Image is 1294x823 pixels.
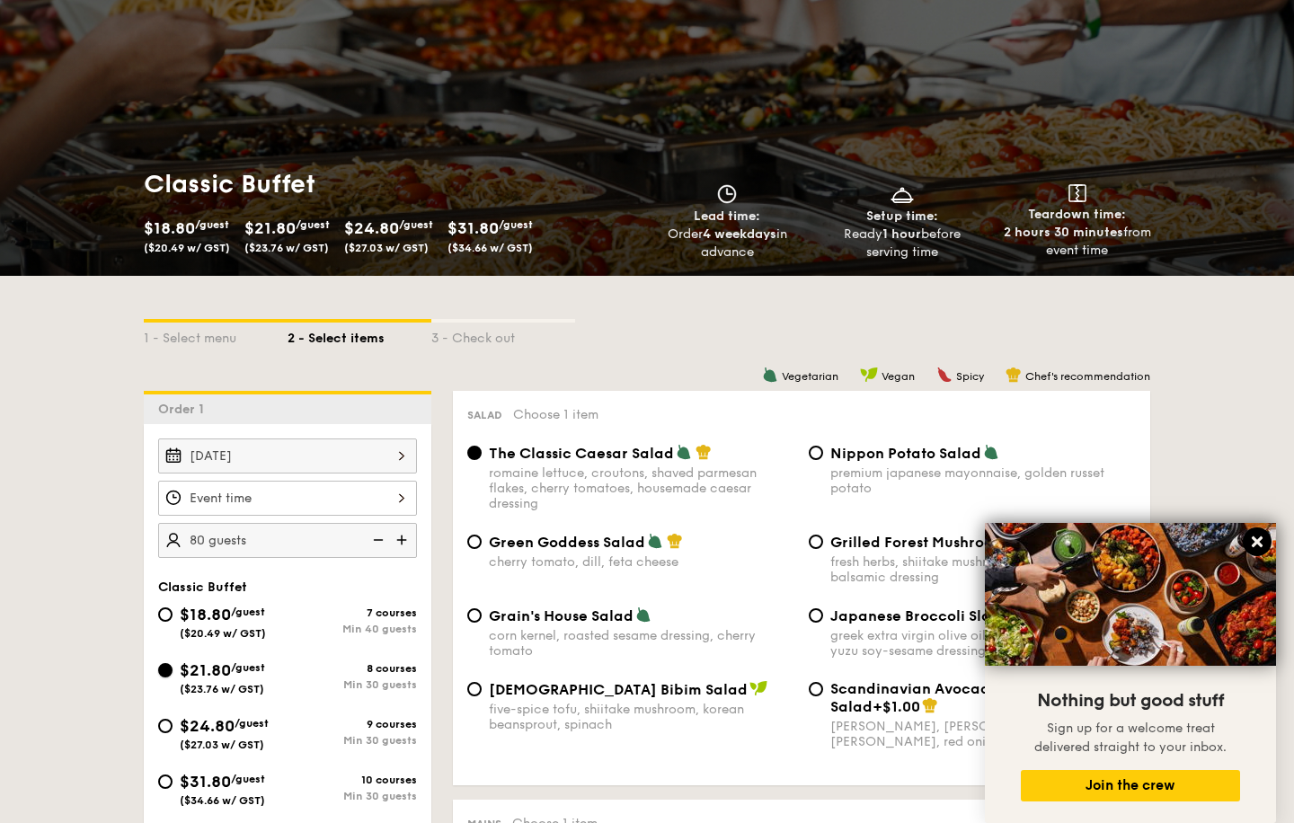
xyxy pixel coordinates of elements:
div: 1 - Select menu [144,323,288,348]
img: icon-spicy.37a8142b.svg [936,367,953,383]
span: ($20.49 w/ GST) [144,242,230,254]
button: Close [1243,527,1272,556]
img: icon-reduce.1d2dbef1.svg [363,523,390,557]
img: icon-clock.2db775ea.svg [713,184,740,204]
div: romaine lettuce, croutons, shaved parmesan flakes, cherry tomatoes, housemade caesar dressing [489,465,794,511]
div: 3 - Check out [431,323,575,348]
span: /guest [296,218,330,231]
div: 7 courses [288,606,417,619]
span: /guest [399,218,433,231]
img: icon-vegetarian.fe4039eb.svg [647,533,663,549]
div: Min 30 guests [288,790,417,802]
img: icon-teardown.65201eee.svg [1068,184,1086,202]
div: 8 courses [288,662,417,675]
div: corn kernel, roasted sesame dressing, cherry tomato [489,628,794,659]
span: $24.80 [344,218,399,238]
span: Choose 1 item [513,407,598,422]
span: Teardown time: [1028,207,1126,222]
span: $18.80 [144,218,195,238]
img: icon-chef-hat.a58ddaea.svg [696,444,712,460]
div: from event time [997,224,1157,260]
input: Event date [158,438,417,473]
input: Nippon Potato Saladpremium japanese mayonnaise, golden russet potato [809,446,823,460]
img: icon-vegan.f8ff3823.svg [860,367,878,383]
div: Ready before serving time [822,226,983,261]
div: [PERSON_NAME], [PERSON_NAME], [PERSON_NAME], red onion [830,719,1136,749]
span: /guest [499,218,533,231]
span: ($27.03 w/ GST) [180,739,264,751]
input: Green Goddess Saladcherry tomato, dill, feta cheese [467,535,482,549]
input: Scandinavian Avocado Prawn Salad+$1.00[PERSON_NAME], [PERSON_NAME], [PERSON_NAME], red onion [809,682,823,696]
input: $18.80/guest($20.49 w/ GST)7 coursesMin 40 guests [158,607,173,622]
input: [DEMOGRAPHIC_DATA] Bibim Saladfive-spice tofu, shiitake mushroom, korean beansprout, spinach [467,682,482,696]
span: /guest [231,773,265,785]
span: Japanese Broccoli Slaw [830,607,1003,624]
img: icon-vegan.f8ff3823.svg [749,680,767,696]
div: Order in advance [647,226,808,261]
span: Sign up for a welcome treat delivered straight to your inbox. [1034,721,1227,755]
span: Setup time: [866,208,938,224]
span: $31.80 [180,772,231,792]
img: icon-chef-hat.a58ddaea.svg [1006,367,1022,383]
h1: Classic Buffet [144,168,640,200]
span: $31.80 [448,218,499,238]
div: 2 - Select items [288,323,431,348]
span: $21.80 [180,660,231,680]
span: ($23.76 w/ GST) [244,242,329,254]
span: /guest [235,717,269,730]
span: $21.80 [244,218,296,238]
span: $18.80 [180,605,231,624]
div: five-spice tofu, shiitake mushroom, korean beansprout, spinach [489,702,794,732]
button: Join the crew [1021,770,1240,801]
span: Grilled Forest Mushroom Salad [830,534,1052,551]
span: Grain's House Salad [489,607,634,624]
span: ($23.76 w/ GST) [180,683,264,695]
img: icon-vegetarian.fe4039eb.svg [635,606,651,623]
div: 10 courses [288,774,417,786]
img: icon-chef-hat.a58ddaea.svg [667,533,683,549]
input: $24.80/guest($27.03 w/ GST)9 coursesMin 30 guests [158,719,173,733]
div: greek extra virgin olive oil, kizami nori, ginger, yuzu soy-sesame dressing [830,628,1136,659]
span: /guest [231,606,265,618]
div: premium japanese mayonnaise, golden russet potato [830,465,1136,496]
span: +$1.00 [873,698,920,715]
span: Chef's recommendation [1025,370,1150,383]
span: /guest [231,661,265,674]
input: Event time [158,481,417,516]
span: The Classic Caesar Salad [489,445,674,462]
span: Classic Buffet [158,580,247,595]
strong: 1 hour [882,226,921,242]
strong: 4 weekdays [703,226,776,242]
div: 9 courses [288,718,417,730]
img: icon-vegetarian.fe4039eb.svg [762,367,778,383]
span: /guest [195,218,229,231]
div: fresh herbs, shiitake mushroom, king oyster, balsamic dressing [830,554,1136,585]
input: The Classic Caesar Saladromaine lettuce, croutons, shaved parmesan flakes, cherry tomatoes, house... [467,446,482,460]
span: Nippon Potato Salad [830,445,981,462]
span: ($34.66 w/ GST) [180,794,265,807]
div: cherry tomato, dill, feta cheese [489,554,794,570]
span: Order 1 [158,402,211,417]
span: Green Goddess Salad [489,534,645,551]
img: icon-vegetarian.fe4039eb.svg [676,444,692,460]
input: Japanese Broccoli Slawgreek extra virgin olive oil, kizami nori, ginger, yuzu soy-sesame dressing [809,608,823,623]
strong: 2 hours 30 minutes [1004,225,1123,240]
img: icon-dish.430c3a2e.svg [889,184,916,204]
span: ($20.49 w/ GST) [180,627,266,640]
img: DSC07876-Edit02-Large.jpeg [985,523,1276,666]
div: Min 30 guests [288,734,417,747]
span: Nothing but good stuff [1037,690,1224,712]
span: Scandinavian Avocado Prawn Salad [830,680,1049,715]
img: icon-add.58712e84.svg [390,523,417,557]
input: $21.80/guest($23.76 w/ GST)8 coursesMin 30 guests [158,663,173,677]
input: Grain's House Saladcorn kernel, roasted sesame dressing, cherry tomato [467,608,482,623]
input: Grilled Forest Mushroom Saladfresh herbs, shiitake mushroom, king oyster, balsamic dressing [809,535,823,549]
img: icon-chef-hat.a58ddaea.svg [922,697,938,713]
span: ($27.03 w/ GST) [344,242,429,254]
span: Vegan [882,370,915,383]
span: Vegetarian [782,370,838,383]
input: $31.80/guest($34.66 w/ GST)10 coursesMin 30 guests [158,774,173,789]
div: Min 40 guests [288,623,417,635]
span: ($34.66 w/ GST) [448,242,533,254]
div: Min 30 guests [288,678,417,691]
